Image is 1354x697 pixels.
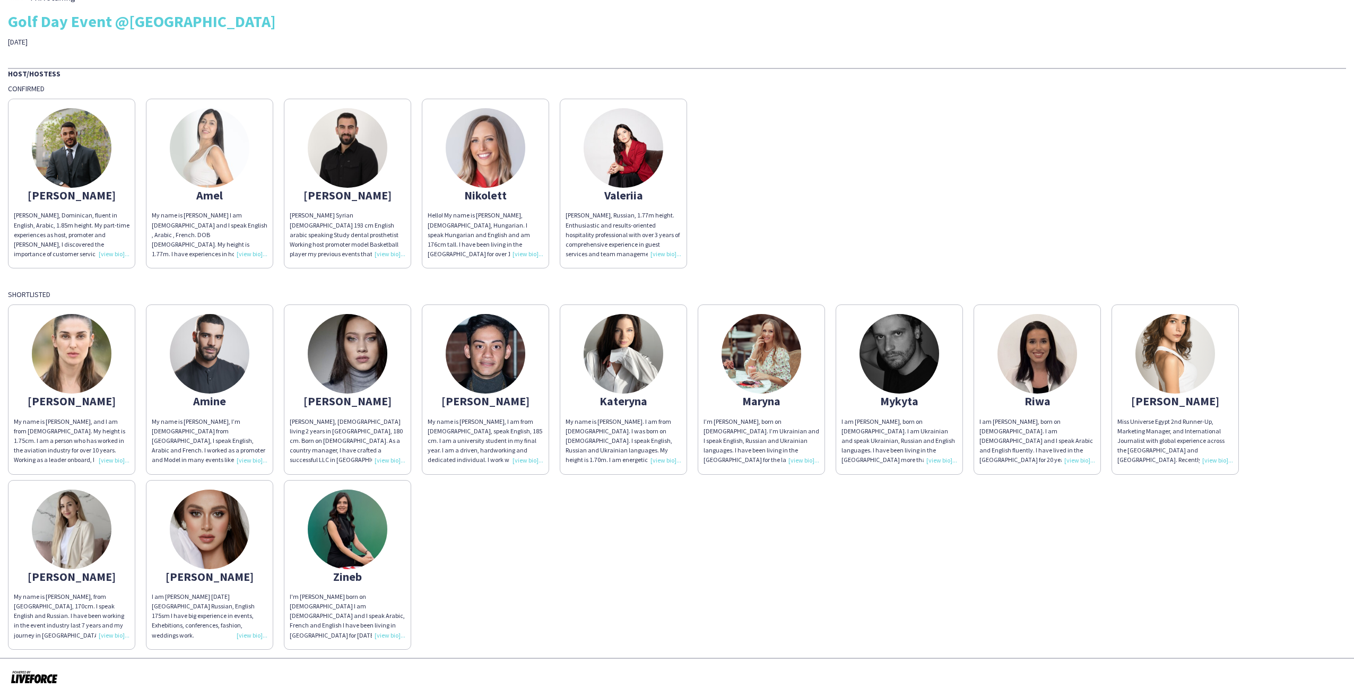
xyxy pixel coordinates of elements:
[290,211,405,259] div: [PERSON_NAME] Syrian [DEMOGRAPHIC_DATA] 193 cm English arabic speaking Study dental prosthetist W...
[1117,396,1233,406] div: [PERSON_NAME]
[8,84,1346,93] div: Confirmed
[584,314,663,394] img: thumb-61c8c0c1e61e2.jpg
[428,417,543,465] div: My name is [PERSON_NAME], I am from [DEMOGRAPHIC_DATA], speak English, 185 cm. I am a university ...
[290,592,405,640] div: I'm [PERSON_NAME] born on [DEMOGRAPHIC_DATA] I am [DEMOGRAPHIC_DATA] and I speak Arabic, French a...
[170,108,249,188] img: thumb-66b264d8949b5.jpeg
[14,190,129,200] div: [PERSON_NAME]
[32,314,111,394] img: thumb-66dc0e5ce1933.jpg
[446,314,525,394] img: thumb-6553e9e31a458.jpg
[290,396,405,406] div: [PERSON_NAME]
[32,108,111,188] img: thumb-3b4bedbe-2bfe-446a-a964-4b882512f058.jpg
[290,572,405,581] div: Zineb
[584,108,663,188] img: thumb-66f82e9b12624.jpeg
[997,314,1077,394] img: thumb-655a2beba6011.jpeg
[11,669,58,684] img: Powered by Liveforce
[308,490,387,569] img: thumb-8fa862a2-4ba6-4d8c-b812-4ab7bb08ac6d.jpg
[841,417,957,522] span: I am [PERSON_NAME], born on [DEMOGRAPHIC_DATA]. I am Ukrainian and speak Ukrainian, Russian and E...
[860,314,939,394] img: thumb-624cad2448fdd.jpg
[308,314,387,394] img: thumb-5d29bc36-2232-4abb-9ee6-16dc6b8fe785.jpg
[14,417,129,465] div: My name is [PERSON_NAME], and I am from [DEMOGRAPHIC_DATA]. My height is 1.75cm. I am a person wh...
[1135,314,1215,394] img: thumb-3c889dae-3982-42aa-9b09-52090c583d9c.png
[446,108,525,188] img: thumb-68a91a2c4c175.jpeg
[152,593,255,639] span: I am [PERSON_NAME] [DATE] [GEOGRAPHIC_DATA] Russian, English 175sm I have big experience in event...
[170,314,249,394] img: thumb-6531188bdb521.jpeg
[290,417,405,465] div: [PERSON_NAME], [DEMOGRAPHIC_DATA] living 2 years in [GEOGRAPHIC_DATA], 180 cm. Born on [DEMOGRAPH...
[722,314,801,394] img: thumb-1663831089632c0c31406e7.jpeg
[979,417,1095,465] div: I am [PERSON_NAME], born on [DEMOGRAPHIC_DATA]. I am [DEMOGRAPHIC_DATA] and I speak Arabic and En...
[8,68,1346,79] div: Host/Hostess
[566,190,681,200] div: Valeriia
[152,211,267,259] div: My name is [PERSON_NAME] I am [DEMOGRAPHIC_DATA] and I speak English , Arabic , French. DOB [DEMO...
[32,490,111,569] img: thumb-68a84f77221b4.jpeg
[704,417,819,532] span: I’m [PERSON_NAME], born on [DEMOGRAPHIC_DATA]. I’m Ukrainian and I speak English, Russian and Ukr...
[841,396,957,406] div: Mykyta
[14,396,129,406] div: [PERSON_NAME]
[308,108,387,188] img: thumb-68d51387403e7.jpeg
[152,190,267,200] div: Amel
[8,37,476,47] div: [DATE]
[566,396,681,406] div: Kateryna
[566,417,681,465] div: My name is [PERSON_NAME]. I am from [DEMOGRAPHIC_DATA]. I was born on [DEMOGRAPHIC_DATA]. I speak...
[8,290,1346,299] div: Shortlisted
[8,13,1346,29] div: Golf Day Event @[GEOGRAPHIC_DATA]
[290,190,405,200] div: [PERSON_NAME]
[566,211,681,259] div: [PERSON_NAME], Russian, 1.77m height. Enthusiastic and results-oriented hospitality professional ...
[704,396,819,406] div: Maryna
[428,396,543,406] div: [PERSON_NAME]
[428,211,543,259] div: Hello! My name is [PERSON_NAME], [DEMOGRAPHIC_DATA], Hungarian. I speak Hungarian and English and...
[170,490,249,569] img: thumb-a9fbda4c-252d-425b-af8b-91dde0a5ca79.jpg
[152,572,267,581] div: [PERSON_NAME]
[14,592,129,640] div: My name is [PERSON_NAME], from [GEOGRAPHIC_DATA], 170cm. I speak English and Russian. I have been...
[152,417,267,465] div: My name is [PERSON_NAME], I’m [DEMOGRAPHIC_DATA] from [GEOGRAPHIC_DATA], I speak English, Arabic ...
[14,211,129,259] div: [PERSON_NAME], Dominican, fluent in English, Arabic, 1.85m height. My part-time experiences as ho...
[152,396,267,406] div: Amine
[979,396,1095,406] div: Riwa
[1117,417,1233,465] div: Miss Universe Egypt 2nd Runner-Up, Marketing Manager, and International Journalist with global ex...
[14,572,129,581] div: [PERSON_NAME]
[428,190,543,200] div: Nikolett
